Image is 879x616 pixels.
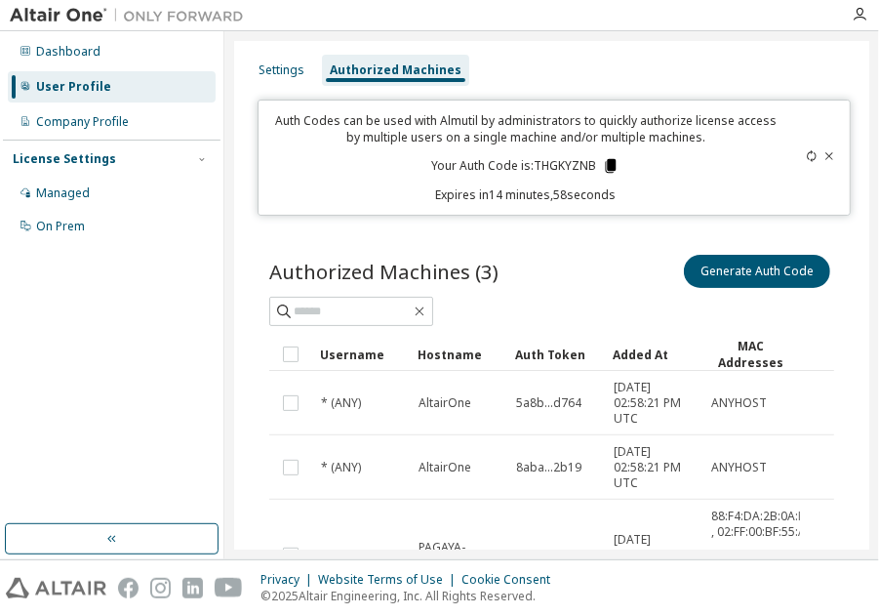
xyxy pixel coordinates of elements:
[613,339,695,370] div: Added At
[321,548,383,563] span: RamValluru
[6,578,106,598] img: altair_logo.svg
[515,339,597,370] div: Auth Token
[419,540,499,571] span: PAGAYA-PF5BNK2D
[118,578,139,598] img: facebook.svg
[684,255,830,288] button: Generate Auth Code
[614,380,694,427] span: [DATE] 02:58:21 PM UTC
[36,44,100,60] div: Dashboard
[36,79,111,95] div: User Profile
[614,532,694,579] span: [DATE] 05:54:59 PM UTC
[419,460,471,475] span: AltairOne
[330,62,461,78] div: Authorized Machines
[270,186,781,203] p: Expires in 14 minutes, 58 seconds
[270,112,781,145] p: Auth Codes can be used with Almutil by administrators to quickly authorize license access by mult...
[516,395,581,411] span: 5a8b...d764
[711,509,813,602] span: 88:F4:DA:2B:0A:ED , 02:FF:00:BF:55:A3 , C4:EF:BB:CE:43:F6 , 88:F4:DA:2B:0A:F1
[36,185,90,201] div: Managed
[320,339,402,370] div: Username
[614,444,694,491] span: [DATE] 02:58:21 PM UTC
[269,258,499,285] span: Authorized Machines (3)
[516,548,579,563] span: 57ae...c437
[36,114,129,130] div: Company Profile
[710,338,792,371] div: MAC Addresses
[461,572,562,588] div: Cookie Consent
[711,395,767,411] span: ANYHOST
[431,157,619,175] p: Your Auth Code is: THGKYZNB
[419,395,471,411] span: AltairOne
[150,578,171,598] img: instagram.svg
[260,572,318,588] div: Privacy
[321,395,361,411] span: * (ANY)
[318,572,461,588] div: Website Terms of Use
[259,62,304,78] div: Settings
[10,6,254,25] img: Altair One
[711,460,767,475] span: ANYHOST
[13,151,116,167] div: License Settings
[36,219,85,234] div: On Prem
[321,460,361,475] span: * (ANY)
[516,460,581,475] span: 8aba...2b19
[418,339,499,370] div: Hostname
[215,578,243,598] img: youtube.svg
[260,588,562,604] p: © 2025 Altair Engineering, Inc. All Rights Reserved.
[182,578,203,598] img: linkedin.svg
